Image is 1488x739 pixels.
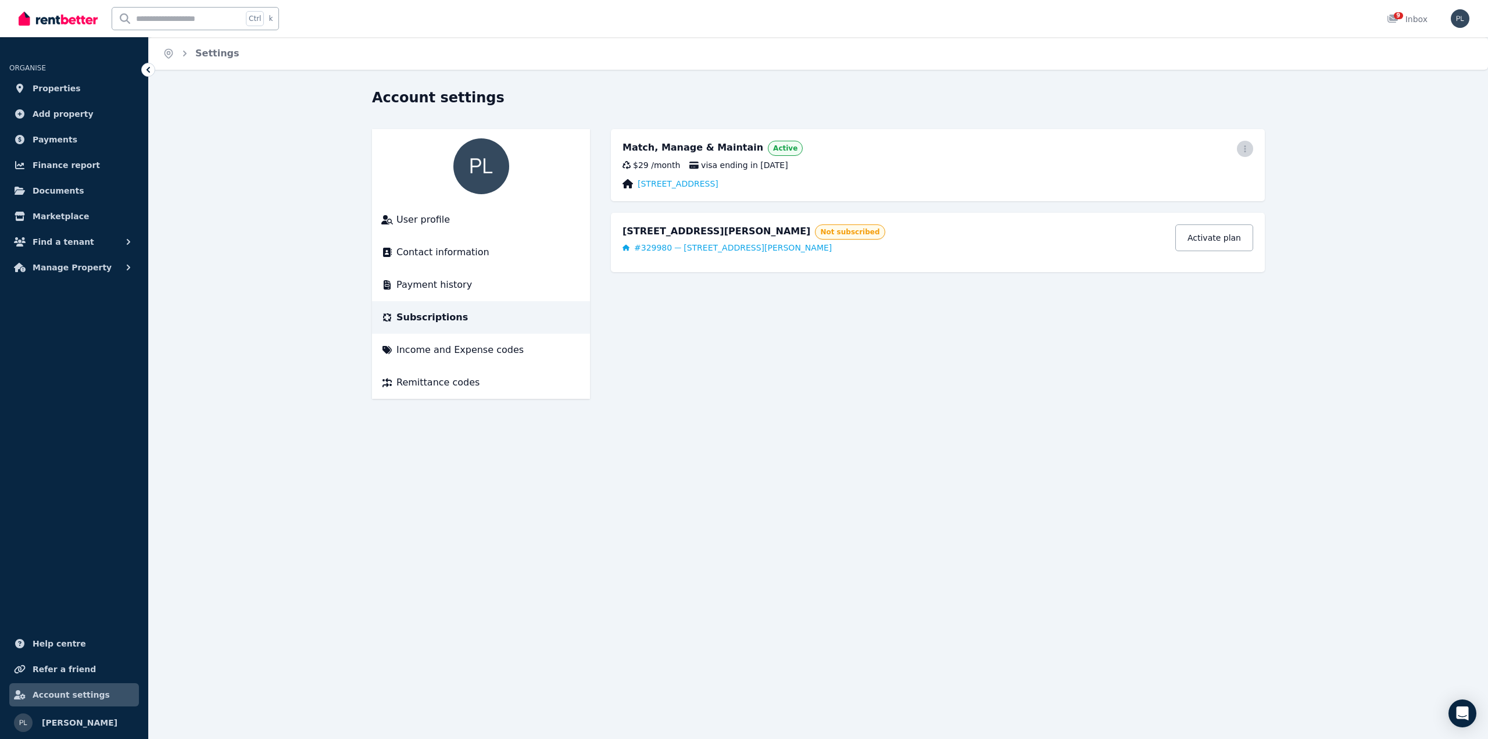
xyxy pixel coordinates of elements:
[9,205,139,228] a: Marketplace
[396,213,450,227] span: User profile
[19,10,98,27] img: RentBetter
[372,88,505,107] h1: Account settings
[623,141,763,156] div: Match, Manage & Maintain
[1387,13,1428,25] div: Inbox
[33,688,110,702] span: Account settings
[14,713,33,732] img: patrick leguit
[396,278,472,292] span: Payment history
[623,224,810,240] div: [STREET_ADDRESS][PERSON_NAME]
[1175,224,1253,251] a: Activate plan
[773,144,797,153] span: Active
[9,658,139,681] a: Refer a friend
[42,716,117,730] span: [PERSON_NAME]
[1448,699,1476,727] div: Open Intercom Messenger
[33,184,84,198] span: Documents
[195,48,239,59] a: Settings
[33,158,100,172] span: Finance report
[9,64,46,72] span: ORGANISE
[33,662,96,676] span: Refer a friend
[396,343,524,357] span: Income and Expense codes
[396,376,480,390] span: Remittance codes
[381,278,581,292] a: Payment history
[1451,9,1469,28] img: patrick leguit
[9,102,139,126] a: Add property
[396,310,468,324] span: Subscriptions
[269,14,273,23] span: k
[689,159,788,171] span: visa ending in [DATE]
[33,209,89,223] span: Marketplace
[396,245,489,259] span: Contact information
[623,159,680,171] div: $29 / month
[672,243,684,252] span: —
[381,310,581,324] a: Subscriptions
[33,107,94,121] span: Add property
[820,227,879,237] span: Not subscribed
[9,153,139,177] a: Finance report
[684,242,832,254] span: [STREET_ADDRESS][PERSON_NAME]
[149,37,253,70] nav: Breadcrumb
[381,376,581,390] a: Remittance codes
[9,77,139,100] a: Properties
[33,133,77,147] span: Payments
[9,179,139,202] a: Documents
[381,213,581,227] a: User profile
[381,245,581,259] a: Contact information
[1394,12,1403,19] span: 9
[33,81,81,95] span: Properties
[453,138,509,194] img: patrick leguit
[381,343,581,357] a: Income and Expense codes
[9,128,139,151] a: Payments
[246,11,264,26] span: Ctrl
[623,242,832,254] a: #329980—[STREET_ADDRESS][PERSON_NAME]
[634,242,672,254] span: # 329980
[9,230,139,254] button: Find a tenant
[9,683,139,706] a: Account settings
[9,256,139,279] button: Manage Property
[33,235,94,249] span: Find a tenant
[9,632,139,655] a: Help centre
[33,637,86,651] span: Help centre
[638,178,718,190] a: [STREET_ADDRESS]
[33,260,112,274] span: Manage Property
